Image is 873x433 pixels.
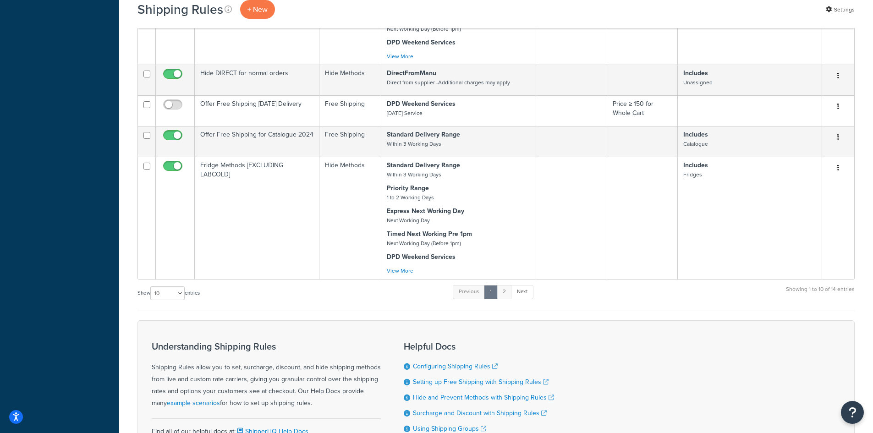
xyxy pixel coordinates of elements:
td: Free Shipping [319,126,381,157]
strong: Standard Delivery Range [387,160,460,170]
td: Price ≥ 150 for Whole Cart [607,95,678,126]
a: Previous [453,285,485,299]
strong: Includes [683,160,708,170]
h3: Helpful Docs [404,341,554,351]
a: Surcharge and Discount with Shipping Rules [413,408,547,418]
strong: Includes [683,68,708,78]
div: Shipping Rules allow you to set, surcharge, discount, and hide shipping methods from live and cus... [152,341,381,409]
small: Within 3 Working Days [387,140,441,148]
td: Offer Free Shipping [DATE] Delivery [195,95,319,126]
small: Next Working Day [387,216,430,225]
h3: Understanding Shipping Rules [152,341,381,351]
a: Settings [826,3,855,16]
small: Unassigned [683,78,713,87]
a: View More [387,52,413,60]
td: Hide Methods [319,65,381,95]
a: Setting up Free Shipping with Shipping Rules [413,377,549,387]
a: Configuring Shipping Rules [413,362,498,371]
a: 1 [484,285,498,299]
small: Next Working Day (Before 1pm) [387,239,461,247]
small: Direct from supplier -Additional charges may apply [387,78,510,87]
a: Hide and Prevent Methods with Shipping Rules [413,393,554,402]
h1: Shipping Rules [137,0,223,18]
td: Hide DIRECT for normal orders [195,65,319,95]
td: Fridge Methods [EXCLUDING LABCOLD] [195,157,319,279]
td: Free Shipping [319,95,381,126]
a: View More [387,267,413,275]
strong: Priority Range [387,183,429,193]
small: 1 to 2 Working Days [387,193,434,202]
strong: DPD Weekend Services [387,99,456,109]
a: Next [511,285,533,299]
small: [DATE] Service [387,109,423,117]
div: Showing 1 to 10 of 14 entries [786,284,855,304]
label: Show entries [137,286,200,300]
small: Next Working Day (Before 1pm) [387,25,461,33]
small: Within 3 Working Days [387,170,441,179]
small: Catalogue [683,140,708,148]
button: Open Resource Center [841,401,864,424]
strong: DPD Weekend Services [387,252,456,262]
strong: Standard Delivery Range [387,130,460,139]
strong: Timed Next Working Pre 1pm [387,229,472,239]
select: Showentries [150,286,185,300]
small: Fridges [683,170,702,179]
td: Hide Methods [319,157,381,279]
a: example scenarios [167,398,220,408]
strong: Includes [683,130,708,139]
a: 2 [497,285,512,299]
strong: DPD Weekend Services [387,38,456,47]
strong: DirectFromManu [387,68,436,78]
strong: Express Next Working Day [387,206,464,216]
td: Offer Free Shipping for Catalogue 2024 [195,126,319,157]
